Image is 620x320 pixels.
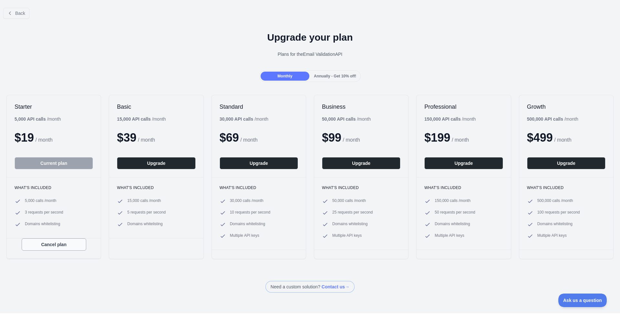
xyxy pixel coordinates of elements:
b: 30,000 API calls [220,116,253,122]
h2: Standard [220,103,298,111]
div: / month [424,116,476,122]
b: 50,000 API calls [322,116,356,122]
iframe: Toggle Customer Support [558,294,607,307]
h2: Business [322,103,400,111]
div: / month [220,116,268,122]
h2: Professional [424,103,503,111]
div: / month [322,116,371,122]
b: 150,000 API calls [424,116,460,122]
